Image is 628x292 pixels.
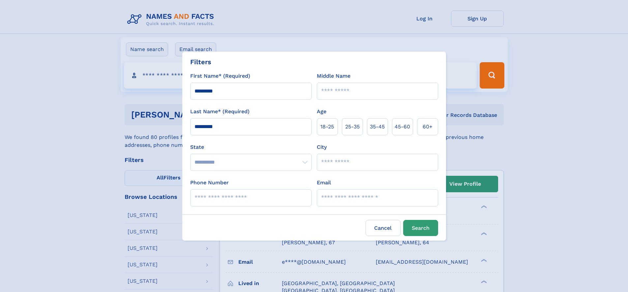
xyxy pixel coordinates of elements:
button: Search [403,220,438,236]
span: 25‑35 [345,123,360,131]
label: State [190,143,312,151]
label: First Name* (Required) [190,72,250,80]
label: Last Name* (Required) [190,108,250,116]
label: Phone Number [190,179,229,187]
span: 35‑45 [370,123,385,131]
label: Email [317,179,331,187]
label: Age [317,108,326,116]
div: Filters [190,57,211,67]
span: 60+ [423,123,433,131]
label: Cancel [366,220,401,236]
span: 45‑60 [395,123,410,131]
span: 18‑25 [320,123,334,131]
label: City [317,143,327,151]
label: Middle Name [317,72,350,80]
